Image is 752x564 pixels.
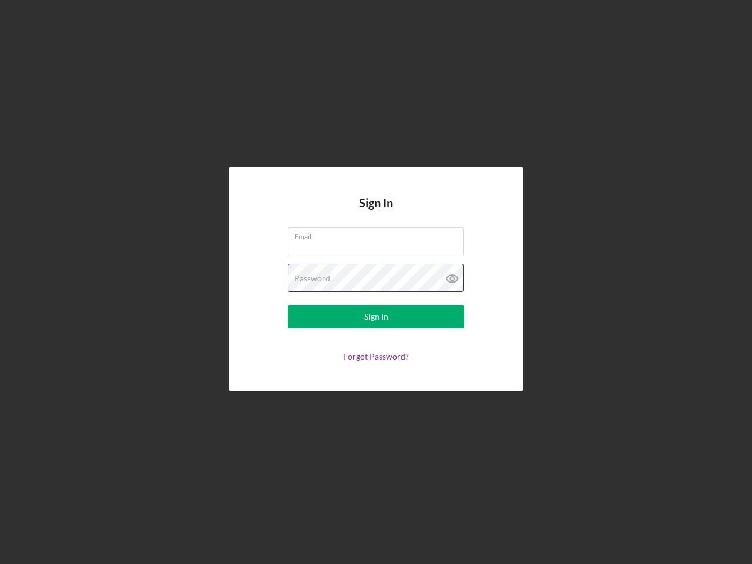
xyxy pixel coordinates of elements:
[288,305,464,328] button: Sign In
[364,305,388,328] div: Sign In
[294,274,330,283] label: Password
[343,351,409,361] a: Forgot Password?
[359,196,393,227] h4: Sign In
[294,228,464,241] label: Email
